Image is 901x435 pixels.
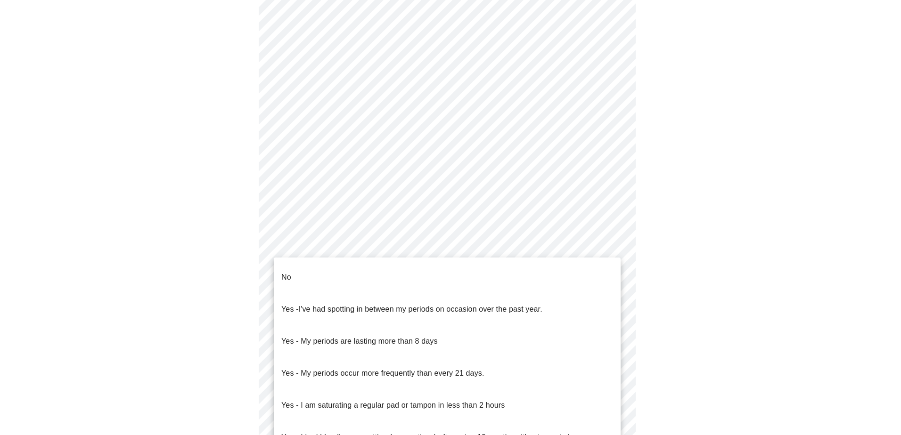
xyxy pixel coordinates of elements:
[299,305,542,313] span: I've had spotting in between my periods on occasion over the past year.
[281,304,542,315] p: Yes -
[281,368,484,379] p: Yes - My periods occur more frequently than every 21 days.
[281,400,505,411] p: Yes - I am saturating a regular pad or tampon in less than 2 hours
[281,272,291,283] p: No
[281,336,438,347] p: Yes - My periods are lasting more than 8 days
